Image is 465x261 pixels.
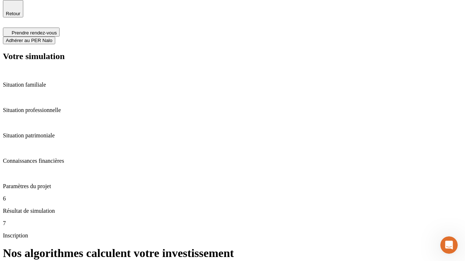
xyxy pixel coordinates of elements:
[3,220,462,227] p: 7
[6,38,52,43] span: Adhérer au PER Nalo
[3,37,55,44] button: Adhérer au PER Nalo
[3,208,462,214] p: Résultat de simulation
[440,236,458,254] iframe: Intercom live chat
[3,246,462,260] h1: Nos algorithmes calculent votre investissement
[3,132,462,139] p: Situation patrimoniale
[3,158,462,164] p: Connaissances financières
[12,30,57,36] span: Prendre rendez-vous
[3,107,462,113] p: Situation professionnelle
[3,28,60,37] button: Prendre rendez-vous
[3,195,462,202] p: 6
[3,232,462,239] p: Inscription
[6,11,20,16] span: Retour
[3,51,462,61] h2: Votre simulation
[3,183,462,190] p: Paramètres du projet
[3,82,462,88] p: Situation familiale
